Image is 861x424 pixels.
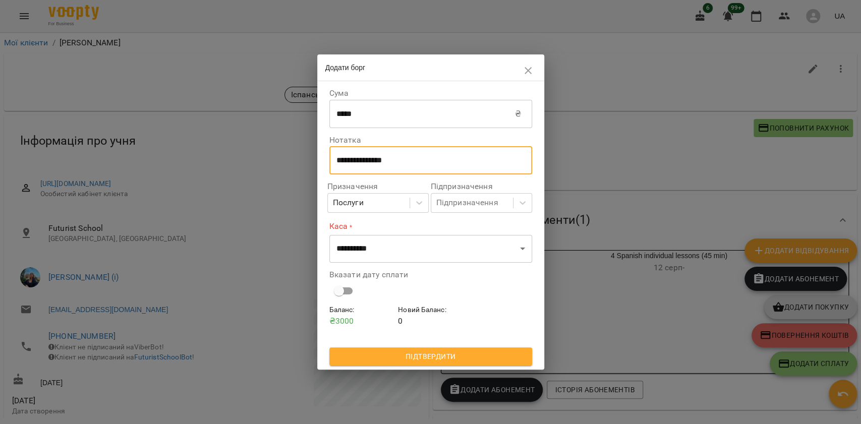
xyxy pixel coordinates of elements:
[329,221,532,232] label: Каса
[325,64,366,72] span: Додати борг
[329,89,532,97] label: Сума
[337,350,524,362] span: Підтвердити
[431,183,532,191] label: Підпризначення
[436,197,498,209] div: Підпризначення
[333,197,364,209] div: Послуги
[329,347,532,366] button: Підтвердити
[329,305,394,316] h6: Баланс :
[398,305,463,316] h6: Новий Баланс :
[329,315,394,327] p: ₴ 3000
[329,271,532,279] label: Вказати дату сплати
[514,108,521,120] p: ₴
[329,136,532,144] label: Нотатка
[396,302,465,329] div: 0
[327,183,429,191] label: Призначення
